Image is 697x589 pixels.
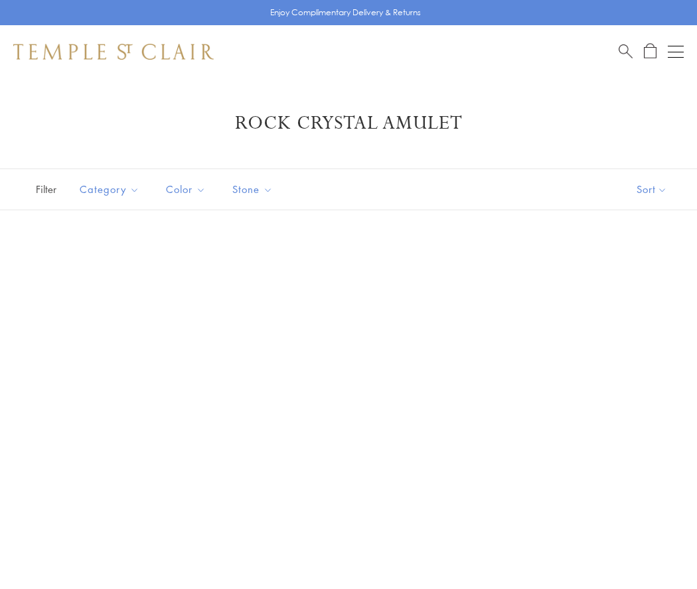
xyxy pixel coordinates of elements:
[159,181,216,198] span: Color
[619,43,633,60] a: Search
[13,44,214,60] img: Temple St. Clair
[226,181,283,198] span: Stone
[73,181,149,198] span: Category
[668,44,684,60] button: Open navigation
[33,111,664,135] h1: Rock Crystal Amulet
[607,169,697,210] button: Show sort by
[270,6,421,19] p: Enjoy Complimentary Delivery & Returns
[156,174,216,204] button: Color
[222,174,283,204] button: Stone
[70,174,149,204] button: Category
[644,43,657,60] a: Open Shopping Bag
